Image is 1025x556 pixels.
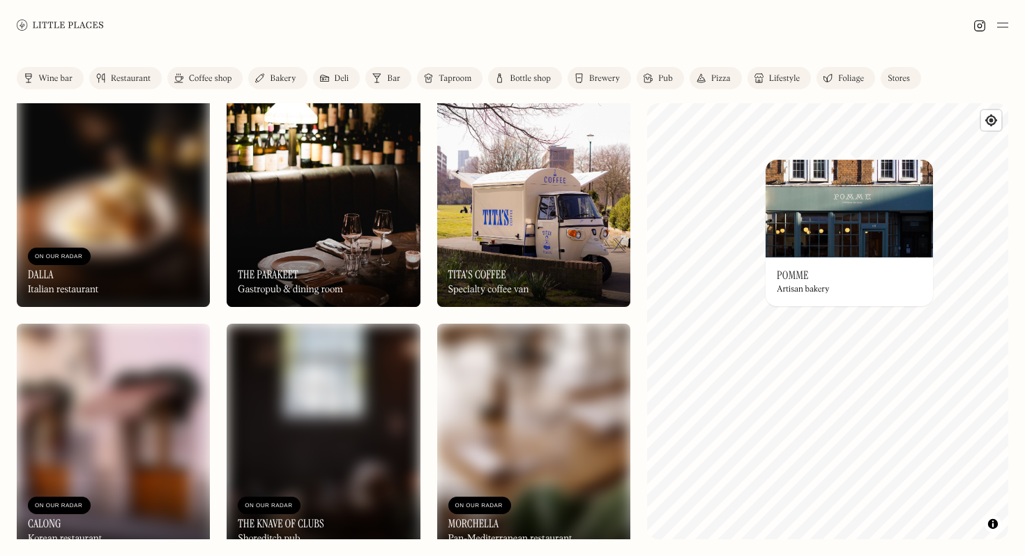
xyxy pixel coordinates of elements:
[589,75,620,83] div: Brewery
[417,67,483,89] a: Taproom
[28,284,98,296] div: Italian restaurant
[658,75,673,83] div: Pub
[838,75,864,83] div: Foliage
[766,160,933,306] a: PommePommePommeArtisan bakery
[227,75,420,307] img: The Parakeet
[238,284,343,296] div: Gastropub & dining room
[488,67,562,89] a: Bottle shop
[17,67,84,89] a: Wine bar
[387,75,400,83] div: Bar
[647,103,1008,539] canvas: Map
[881,67,921,89] a: Stores
[989,516,997,532] span: Toggle attribution
[888,75,910,83] div: Stores
[17,324,210,556] a: CalongCalongOn Our RadarCalongKorean restaurant
[747,67,811,89] a: Lifestyle
[448,268,506,281] h3: Tita's Coffee
[448,533,572,545] div: Pan-Mediterranean restaurant
[17,324,210,556] img: Calong
[437,75,630,307] img: Tita's Coffee
[238,533,300,545] div: Shoreditch pub
[89,67,162,89] a: Restaurant
[711,75,731,83] div: Pizza
[981,110,1001,130] button: Find my location
[28,517,61,530] h3: Calong
[111,75,151,83] div: Restaurant
[568,67,631,89] a: Brewery
[448,284,529,296] div: Specialty coffee van
[437,75,630,307] a: Tita's CoffeeTita's CoffeeTita's CoffeeSpecialty coffee van
[28,268,54,281] h3: Dalla
[167,67,243,89] a: Coffee shop
[227,324,420,556] img: The Knave of Clubs
[365,67,411,89] a: Bar
[270,75,296,83] div: Bakery
[17,75,210,307] a: DallaDallaOn Our RadarDallaItalian restaurant
[769,75,800,83] div: Lifestyle
[227,75,420,307] a: The ParakeetThe ParakeetThe ParakeetGastropub & dining room
[38,75,73,83] div: Wine bar
[448,517,499,530] h3: Morchella
[817,67,875,89] a: Foliage
[777,269,809,282] h3: Pomme
[238,268,298,281] h3: The Parakeet
[437,324,630,556] a: MorchellaMorchellaOn Our RadarMorchellaPan-Mediterranean restaurant
[35,250,84,264] div: On Our Radar
[313,67,360,89] a: Deli
[227,324,420,556] a: The Knave of ClubsThe Knave of ClubsOn Our RadarThe Knave of ClubsShoreditch pub
[455,499,504,513] div: On Our Radar
[35,499,84,513] div: On Our Radar
[637,67,684,89] a: Pub
[437,324,630,556] img: Morchella
[17,75,210,307] img: Dalla
[28,533,102,545] div: Korean restaurant
[439,75,471,83] div: Taproom
[335,75,349,83] div: Deli
[985,516,1001,532] button: Toggle attribution
[690,67,742,89] a: Pizza
[510,75,551,83] div: Bottle shop
[189,75,231,83] div: Coffee shop
[777,285,829,294] div: Artisan bakery
[238,517,324,530] h3: The Knave of Clubs
[245,499,294,513] div: On Our Radar
[766,160,933,257] img: Pomme
[248,67,307,89] a: Bakery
